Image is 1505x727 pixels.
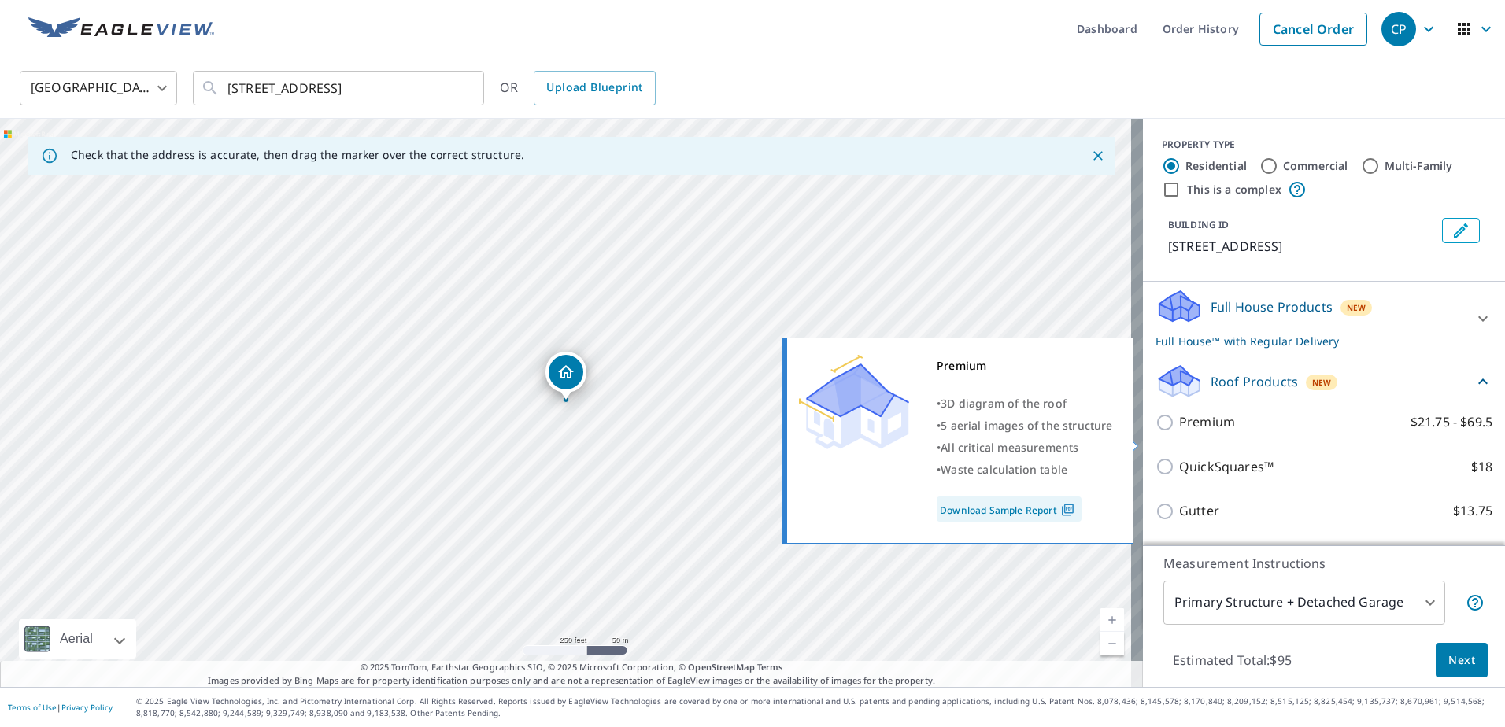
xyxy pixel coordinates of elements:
div: CP [1381,12,1416,46]
div: Aerial [55,619,98,659]
span: Your report will include the primary structure and a detached garage if one exists. [1466,593,1485,612]
p: Check that the address is accurate, then drag the marker over the correct structure. [71,148,524,162]
div: PROPERTY TYPE [1162,138,1486,152]
button: Close [1088,146,1108,166]
p: Gutter [1179,501,1219,521]
a: Privacy Policy [61,702,113,713]
p: Roof Products [1211,372,1298,391]
div: • [937,459,1113,481]
p: | [8,703,113,712]
a: OpenStreetMap [688,661,754,673]
img: EV Logo [28,17,214,41]
span: Next [1448,651,1475,670]
div: Roof ProductsNew [1156,363,1492,400]
span: New [1312,376,1332,389]
p: Estimated Total: $95 [1160,643,1304,677]
div: • [937,415,1113,437]
div: OR [500,71,656,105]
p: Measurement Instructions [1163,554,1485,573]
div: Aerial [19,619,136,659]
div: [GEOGRAPHIC_DATA] [20,66,177,110]
span: Waste calculation table [941,462,1067,477]
a: Terms of Use [8,702,57,713]
div: Primary Structure + Detached Garage [1163,581,1445,625]
span: Upload Blueprint [546,78,642,98]
label: Multi-Family [1385,158,1453,174]
p: Premium [1179,412,1235,432]
input: Search by address or latitude-longitude [227,66,452,110]
div: Dropped pin, building 1, Residential property, 1180 Oak Forest Rd Tobaccoville, NC 27050 [545,352,586,400]
p: Full House Products [1211,297,1333,316]
p: BUILDING ID [1168,218,1229,231]
span: All critical measurements [941,440,1078,455]
p: $21.75 - $69.5 [1411,412,1492,432]
a: Download Sample Report [937,496,1082,522]
label: Commercial [1283,158,1348,174]
img: Pdf Icon [1057,503,1078,517]
label: Residential [1185,158,1247,174]
a: Upload Blueprint [534,71,655,105]
button: Edit building 1 [1442,218,1480,243]
a: Current Level 17, Zoom Out [1100,632,1124,655]
p: $18 [1471,457,1492,477]
div: Full House ProductsNewFull House™ with Regular Delivery [1156,288,1492,349]
p: [STREET_ADDRESS] [1168,237,1436,256]
span: 3D diagram of the roof [941,396,1067,411]
p: QuickSquares™ [1179,457,1274,477]
span: 5 aerial images of the structure [941,418,1112,433]
div: • [937,437,1113,459]
p: $13.75 [1453,501,1492,521]
div: • [937,393,1113,415]
img: Premium [799,355,909,449]
a: Current Level 17, Zoom In [1100,608,1124,632]
a: Terms [757,661,783,673]
span: New [1347,301,1366,314]
p: Full House™ with Regular Delivery [1156,333,1464,349]
div: Premium [937,355,1113,377]
a: Cancel Order [1259,13,1367,46]
button: Next [1436,643,1488,678]
label: This is a complex [1187,182,1281,197]
p: © 2025 Eagle View Technologies, Inc. and Pictometry International Corp. All Rights Reserved. Repo... [136,696,1497,719]
span: © 2025 TomTom, Earthstar Geographics SIO, © 2025 Microsoft Corporation, © [361,661,783,674]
